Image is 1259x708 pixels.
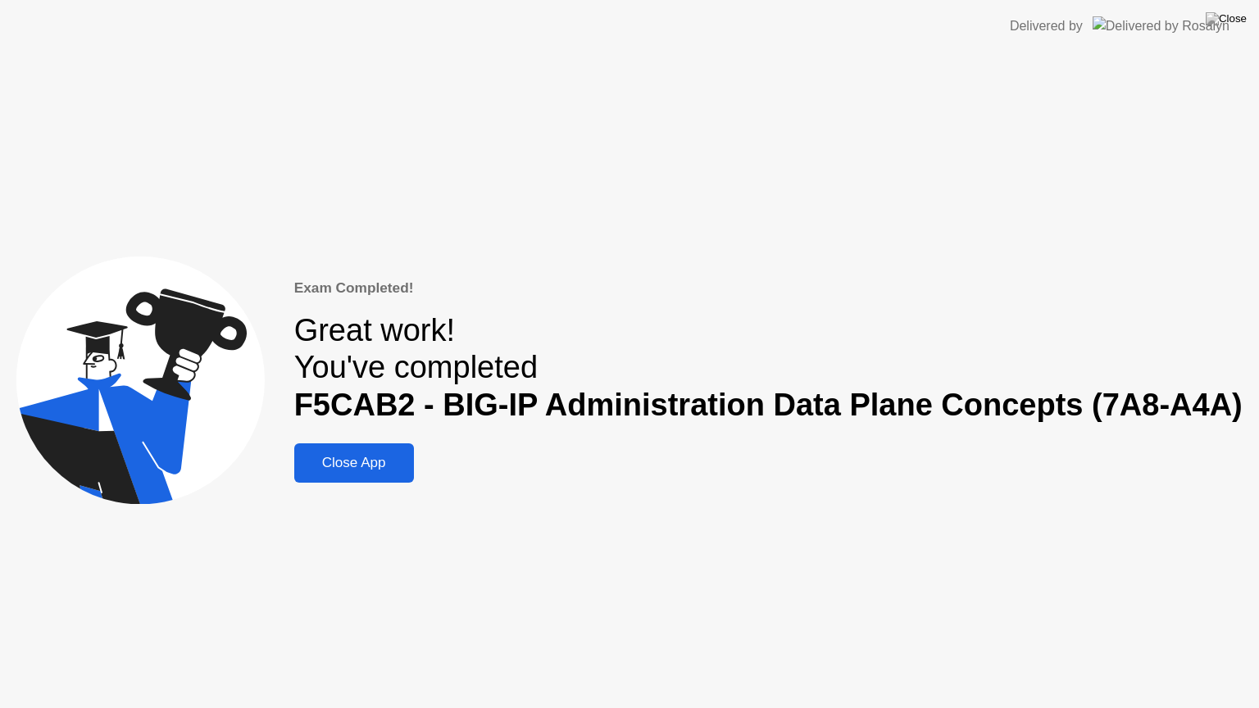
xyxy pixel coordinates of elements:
[294,312,1243,424] div: Great work! You've completed
[1010,16,1083,36] div: Delivered by
[294,443,414,483] button: Close App
[299,455,409,471] div: Close App
[294,388,1243,422] b: F5CAB2 - BIG-IP Administration Data Plane Concepts (7A8-A4A)
[1093,16,1229,35] img: Delivered by Rosalyn
[1206,12,1247,25] img: Close
[294,278,1243,299] div: Exam Completed!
